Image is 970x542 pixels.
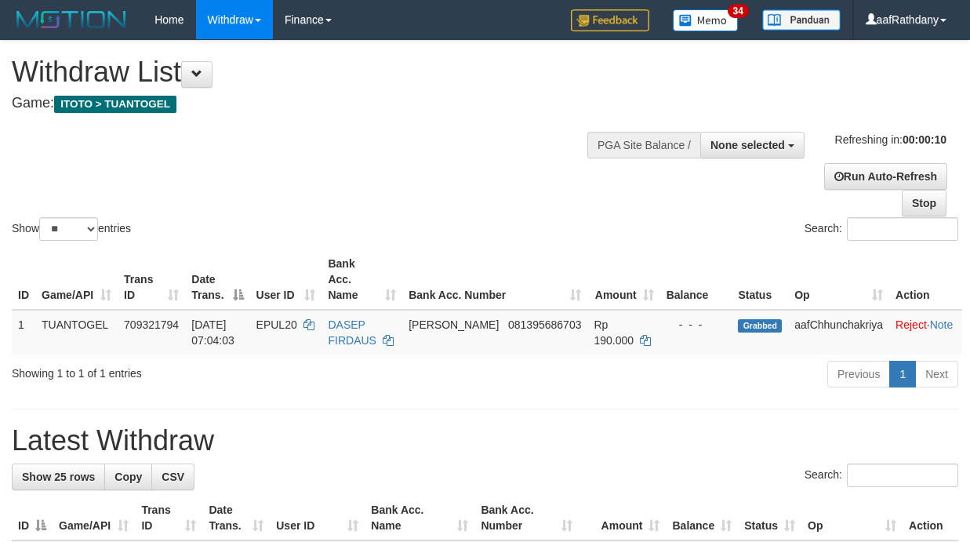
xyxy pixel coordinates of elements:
[805,217,958,241] label: Search:
[409,318,499,331] span: [PERSON_NAME]
[35,249,118,310] th: Game/API: activate to sort column ascending
[847,217,958,241] input: Search:
[365,496,474,540] th: Bank Acc. Name: activate to sort column ascending
[12,359,392,381] div: Showing 1 to 1 of 1 entries
[915,361,958,387] a: Next
[124,318,179,331] span: 709321794
[35,310,118,355] td: TUANTOGEL
[12,249,35,310] th: ID
[12,56,631,88] h1: Withdraw List
[579,496,666,540] th: Amount: activate to sort column ascending
[666,496,738,540] th: Balance: activate to sort column ascending
[660,249,732,310] th: Balance
[824,163,947,190] a: Run Auto-Refresh
[762,9,841,31] img: panduan.png
[667,317,726,333] div: - - -
[185,249,249,310] th: Date Trans.: activate to sort column descending
[151,464,194,490] a: CSV
[54,96,176,113] span: ITOTO > TUANTOGEL
[728,4,749,18] span: 34
[571,9,649,31] img: Feedback.jpg
[903,496,958,540] th: Action
[847,464,958,487] input: Search:
[256,318,297,331] span: EPUL20
[508,318,581,331] span: Copy 081395686703 to clipboard
[889,361,916,387] a: 1
[53,496,135,540] th: Game/API: activate to sort column ascending
[474,496,579,540] th: Bank Acc. Number: activate to sort column ascending
[12,310,35,355] td: 1
[22,471,95,483] span: Show 25 rows
[322,249,402,310] th: Bank Acc. Name: activate to sort column ascending
[12,217,131,241] label: Show entries
[673,9,739,31] img: Button%20Memo.svg
[889,249,962,310] th: Action
[594,318,634,347] span: Rp 190.000
[202,496,270,540] th: Date Trans.: activate to sort column ascending
[104,464,152,490] a: Copy
[587,132,700,158] div: PGA Site Balance /
[835,133,946,146] span: Refreshing in:
[12,496,53,540] th: ID: activate to sort column descending
[402,249,587,310] th: Bank Acc. Number: activate to sort column ascending
[700,132,805,158] button: None selected
[270,496,365,540] th: User ID: activate to sort column ascending
[12,464,105,490] a: Show 25 rows
[12,425,958,457] h1: Latest Withdraw
[162,471,184,483] span: CSV
[710,139,785,151] span: None selected
[896,318,927,331] a: Reject
[587,249,659,310] th: Amount: activate to sort column ascending
[135,496,202,540] th: Trans ID: activate to sort column ascending
[12,96,631,111] h4: Game:
[191,318,234,347] span: [DATE] 07:04:03
[738,319,782,333] span: Grabbed
[732,249,788,310] th: Status
[738,496,801,540] th: Status: activate to sort column ascending
[930,318,954,331] a: Note
[39,217,98,241] select: Showentries
[902,190,946,216] a: Stop
[903,133,946,146] strong: 00:00:10
[889,310,962,355] td: ·
[114,471,142,483] span: Copy
[827,361,890,387] a: Previous
[250,249,322,310] th: User ID: activate to sort column ascending
[801,496,903,540] th: Op: activate to sort column ascending
[805,464,958,487] label: Search:
[118,249,185,310] th: Trans ID: activate to sort column ascending
[328,318,376,347] a: DASEP FIRDAUS
[788,310,889,355] td: aafChhunchakriya
[12,8,131,31] img: MOTION_logo.png
[788,249,889,310] th: Op: activate to sort column ascending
